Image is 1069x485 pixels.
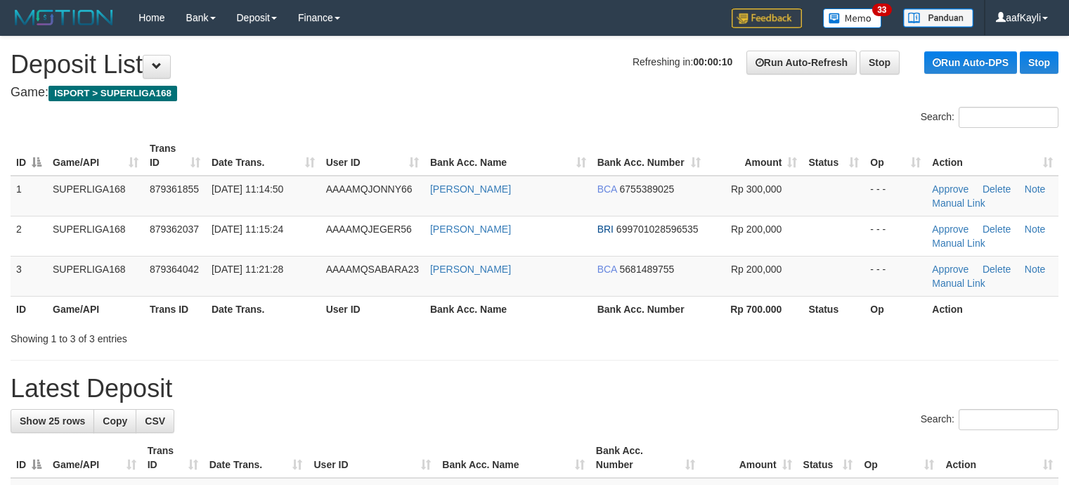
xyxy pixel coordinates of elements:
th: Status: activate to sort column ascending [803,136,864,176]
span: AAAAMQSABARA23 [326,264,419,275]
span: BCA [597,264,617,275]
a: [PERSON_NAME] [430,183,511,195]
th: Action: activate to sort column ascending [926,136,1058,176]
td: SUPERLIGA168 [47,256,144,296]
a: Manual Link [932,238,985,249]
label: Search: [921,107,1058,128]
th: Status [803,296,864,322]
a: Note [1025,224,1046,235]
th: Date Trans.: activate to sort column ascending [206,136,320,176]
th: ID: activate to sort column descending [11,438,47,478]
a: [PERSON_NAME] [430,224,511,235]
a: Stop [1020,51,1058,74]
a: Note [1025,183,1046,195]
th: Trans ID [144,296,206,322]
a: Copy [93,409,136,433]
th: Op: activate to sort column ascending [864,136,926,176]
h4: Game: [11,86,1058,100]
th: Bank Acc. Name [425,296,592,322]
span: [DATE] 11:15:24 [212,224,283,235]
span: 879364042 [150,264,199,275]
span: BRI [597,224,614,235]
span: [DATE] 11:21:28 [212,264,283,275]
span: Copy [103,415,127,427]
th: Bank Acc. Number: activate to sort column ascending [590,438,701,478]
a: Approve [932,264,968,275]
a: Manual Link [932,198,985,209]
th: Trans ID: activate to sort column ascending [142,438,204,478]
th: Rp 700.000 [706,296,803,322]
strong: 00:00:10 [693,56,732,67]
span: [DATE] 11:14:50 [212,183,283,195]
td: - - - [864,256,926,296]
img: panduan.png [903,8,973,27]
th: Bank Acc. Name: activate to sort column ascending [425,136,592,176]
a: Run Auto-DPS [924,51,1017,74]
th: Op: activate to sort column ascending [858,438,940,478]
a: Show 25 rows [11,409,94,433]
th: Amount: activate to sort column ascending [706,136,803,176]
img: Button%20Memo.svg [823,8,882,28]
span: AAAAMQJEGER56 [326,224,412,235]
th: Date Trans.: activate to sort column ascending [204,438,309,478]
h1: Latest Deposit [11,375,1058,403]
span: Copy 699701028596535 to clipboard [616,224,699,235]
th: Trans ID: activate to sort column ascending [144,136,206,176]
th: Game/API [47,296,144,322]
img: Feedback.jpg [732,8,802,28]
th: Game/API: activate to sort column ascending [47,438,142,478]
span: CSV [145,415,165,427]
span: Rp 200,000 [731,224,782,235]
th: Bank Acc. Number [592,296,706,322]
th: Bank Acc. Number: activate to sort column ascending [592,136,706,176]
span: BCA [597,183,617,195]
td: 3 [11,256,47,296]
span: 33 [872,4,891,16]
span: Copy 5681489755 to clipboard [620,264,675,275]
th: Op [864,296,926,322]
th: Bank Acc. Name: activate to sort column ascending [436,438,590,478]
td: SUPERLIGA168 [47,176,144,216]
a: Delete [983,224,1011,235]
th: Action [926,296,1058,322]
span: 879362037 [150,224,199,235]
th: ID: activate to sort column descending [11,136,47,176]
div: Showing 1 to 3 of 3 entries [11,326,435,346]
a: Note [1025,264,1046,275]
a: Stop [860,51,900,75]
a: Delete [983,183,1011,195]
label: Search: [921,409,1058,430]
td: - - - [864,176,926,216]
th: User ID: activate to sort column ascending [308,438,436,478]
th: Date Trans. [206,296,320,322]
th: Status: activate to sort column ascending [798,438,859,478]
span: Rp 300,000 [731,183,782,195]
input: Search: [959,107,1058,128]
h1: Deposit List [11,51,1058,79]
span: Show 25 rows [20,415,85,427]
span: AAAAMQJONNY66 [326,183,413,195]
a: Approve [932,224,968,235]
td: 1 [11,176,47,216]
span: ISPORT > SUPERLIGA168 [48,86,177,101]
th: User ID [320,296,425,322]
input: Search: [959,409,1058,430]
th: Game/API: activate to sort column ascending [47,136,144,176]
td: 2 [11,216,47,256]
a: Run Auto-Refresh [746,51,857,75]
td: SUPERLIGA168 [47,216,144,256]
a: Manual Link [932,278,985,289]
th: ID [11,296,47,322]
a: Delete [983,264,1011,275]
a: [PERSON_NAME] [430,264,511,275]
a: Approve [932,183,968,195]
span: 879361855 [150,183,199,195]
span: Refreshing in: [633,56,732,67]
td: - - - [864,216,926,256]
span: Copy 6755389025 to clipboard [620,183,675,195]
th: Amount: activate to sort column ascending [701,438,797,478]
a: CSV [136,409,174,433]
img: MOTION_logo.png [11,7,117,28]
span: Rp 200,000 [731,264,782,275]
th: User ID: activate to sort column ascending [320,136,425,176]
